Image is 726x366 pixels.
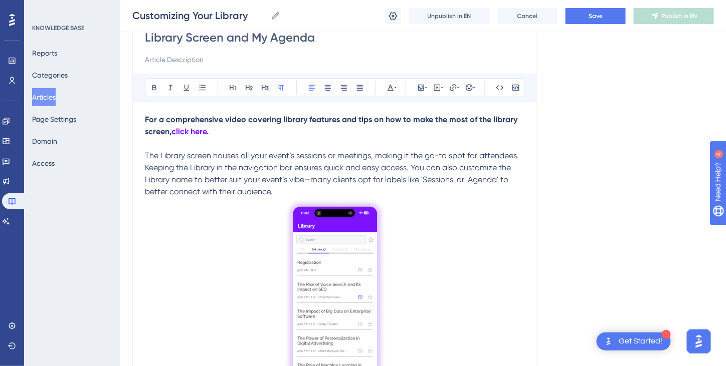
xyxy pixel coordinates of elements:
[70,5,73,13] div: 4
[145,115,519,136] strong: For a comprehensive video covering library features and tips on how to make the most of the libra...
[597,332,671,350] div: Open Get Started! checklist, remaining modules: 1
[603,335,615,347] img: launcher-image-alternative-text
[145,54,525,66] input: Article Description
[171,127,209,136] a: click here.
[662,330,671,339] div: 1
[634,8,714,24] button: Publish in EN
[32,132,57,150] button: Domain
[589,12,603,20] span: Save
[32,44,57,62] button: Reports
[32,88,56,106] button: Articles
[566,8,626,24] button: Save
[32,24,84,32] div: KNOWLEDGE BASE
[619,336,663,347] div: Get Started!
[662,12,697,20] span: Publish in EN
[428,12,471,20] span: Unpublish in EN
[409,8,489,24] button: Unpublish in EN
[145,30,525,46] input: Article Title
[32,154,55,172] button: Access
[132,9,267,23] input: Article Name
[684,326,714,356] iframe: UserGuiding AI Assistant Launcher
[517,12,538,20] span: Cancel
[145,151,521,196] span: The Library screen houses all your event’s sessions or meetings, making it the go-to spot for att...
[32,66,68,84] button: Categories
[24,3,63,15] span: Need Help?
[32,110,76,128] button: Page Settings
[497,8,558,24] button: Cancel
